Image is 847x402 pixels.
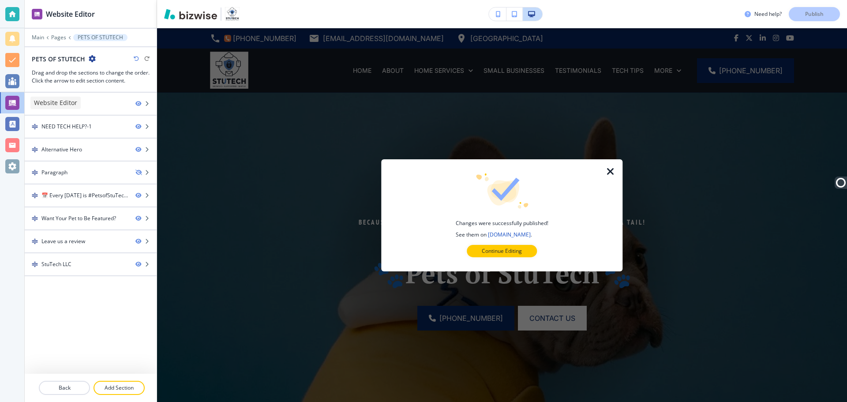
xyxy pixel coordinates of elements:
div: NEED TECH HELP?-1 [41,123,92,131]
div: DragStuTech LLC [25,253,157,275]
img: Drag [32,192,38,199]
p: PETS OF STUTECH [78,34,123,41]
div: DragLeave us a review [25,230,157,252]
div: Alternative Hero [41,146,82,154]
img: Drag [32,238,38,244]
div: DragNEED TECH HELP?-1 [25,116,157,138]
button: PETS OF STUTECH [73,34,127,41]
button: Pages [51,34,66,41]
img: Drag [32,147,38,153]
div: StuTech LLC [41,260,71,268]
img: editor icon [32,9,42,19]
button: Back [39,381,90,395]
h2: PETS OF STUTECH [32,54,85,64]
p: Add Section [94,384,144,392]
h3: Drag and drop the sections to change the order. Click the arrow to edit section content. [32,69,150,85]
h3: Need help? [754,10,782,18]
div: DragWant Your Pet to Be Featured? [25,207,157,229]
img: Drag [32,124,38,130]
img: icon [475,173,529,208]
div: Leave us a review [41,237,85,245]
img: Bizwise Logo [164,9,217,19]
h4: Changes were successfully published! See them on . [456,219,548,238]
p: Continue Editing [482,247,522,255]
div: Paragraph [41,169,67,177]
img: Your Logo [225,7,240,21]
button: Add Section [94,381,145,395]
p: Website Editor [34,98,77,107]
div: Want Your Pet to Be Featured? [41,214,116,222]
img: Drag [32,261,38,267]
h2: Website Editor [46,9,95,19]
div: DragParagraph [25,162,157,184]
a: [DOMAIN_NAME] [488,230,531,238]
img: Drag [32,215,38,222]
div: 📅 Every Thursday is #PetsofStuTech Day! [41,192,128,199]
img: Drag [32,169,38,176]
div: DragAlternative Hero [25,139,157,161]
img: Ooma Logo [835,177,847,189]
button: Main [32,34,44,41]
p: Back [40,384,89,392]
div: DragHero [25,93,157,115]
div: Drag📅 Every [DATE] is #PetsofStuTech Day! [25,184,157,207]
button: Continue Editing [467,245,537,257]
